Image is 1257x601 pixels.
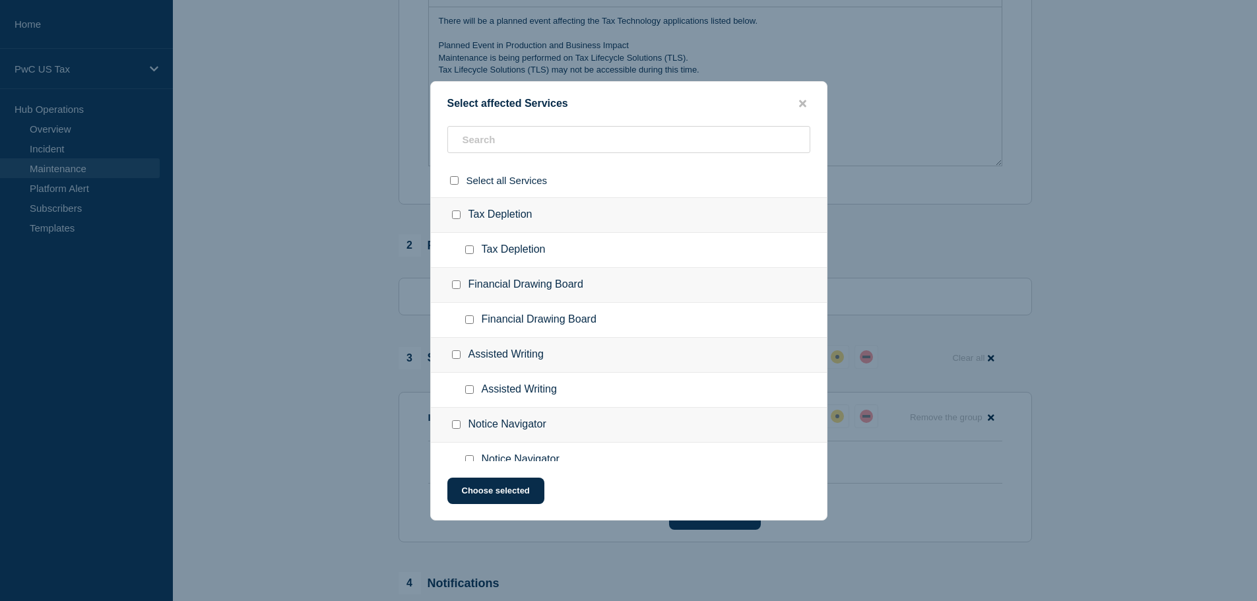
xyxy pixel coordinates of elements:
[465,315,474,324] input: Financial Drawing Board checkbox
[465,455,474,464] input: Notice Navigator checkbox
[482,243,546,257] span: Tax Depletion
[452,280,461,289] input: Financial Drawing Board checkbox
[450,176,459,185] input: select all checkbox
[431,338,827,373] div: Assisted Writing
[447,478,544,504] button: Choose selected
[431,268,827,303] div: Financial Drawing Board
[452,420,461,429] input: Notice Navigator checkbox
[465,385,474,394] input: Assisted Writing checkbox
[447,126,810,153] input: Search
[431,408,827,443] div: Notice Navigator
[482,313,596,327] span: Financial Drawing Board
[431,98,827,110] div: Select affected Services
[431,197,827,233] div: Tax Depletion
[482,383,557,396] span: Assisted Writing
[452,210,461,219] input: Tax Depletion checkbox
[465,245,474,254] input: Tax Depletion checkbox
[452,350,461,359] input: Assisted Writing checkbox
[467,175,548,186] span: Select all Services
[795,98,810,110] button: close button
[482,453,560,466] span: Notice Navigator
